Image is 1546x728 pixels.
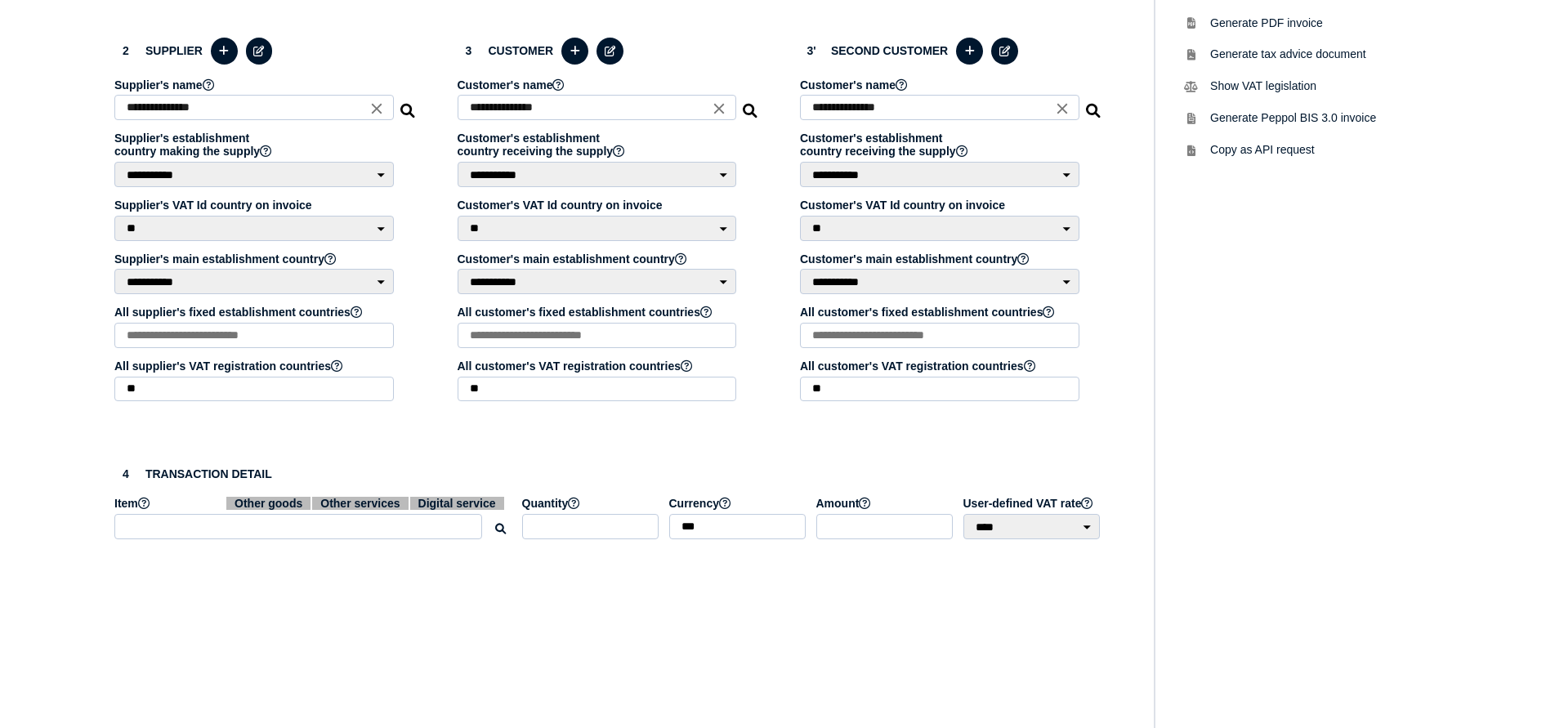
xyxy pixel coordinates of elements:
[800,252,1082,266] label: Customer's main establishment country
[743,99,759,112] i: Search for a dummy customer
[114,306,396,319] label: All supplier's fixed establishment countries
[410,497,504,510] span: Digital service
[114,132,396,158] label: Supplier's establishment country making the supply
[114,462,137,485] div: 4
[368,100,386,118] i: Close
[800,360,1082,373] label: All customer's VAT registration countries
[114,360,396,373] label: All supplier's VAT registration countries
[98,19,433,430] section: Define the seller
[114,252,396,266] label: Supplier's main establishment country
[458,78,739,92] label: Customer's name
[800,39,823,62] div: 3'
[114,39,137,62] div: 2
[669,497,808,510] label: Currency
[458,39,480,62] div: 3
[561,38,588,65] button: Add a new customer to the database
[710,100,728,118] i: Close
[226,497,311,510] span: Other goods
[1086,99,1102,112] i: Search a customer in the database
[597,38,623,65] button: Edit selected customer in the database
[246,38,273,65] button: Edit selected supplier in the database
[312,497,408,510] span: Other services
[816,497,955,510] label: Amount
[800,78,1082,92] label: Customer's name
[458,132,739,158] label: Customer's establishment country receiving the supply
[458,35,760,67] h3: Customer
[800,306,1082,319] label: All customer's fixed establishment countries
[98,446,1119,567] section: Define the item, and answer additional questions
[458,360,739,373] label: All customer's VAT registration countries
[458,252,739,266] label: Customer's main establishment country
[114,35,417,67] h3: Supplier
[458,306,739,319] label: All customer's fixed establishment countries
[800,199,1082,212] label: Customer's VAT Id country on invoice
[522,497,661,510] label: Quantity
[400,99,417,112] i: Search for a dummy seller
[1053,100,1071,118] i: Close
[114,199,396,212] label: Supplier's VAT Id country on invoice
[211,38,238,65] button: Add a new supplier to the database
[800,132,1082,158] label: Customer's establishment country receiving the supply
[963,497,1102,510] label: User-defined VAT rate
[114,462,1102,485] h3: Transaction detail
[800,35,1102,67] h3: second customer
[458,199,739,212] label: Customer's VAT Id country on invoice
[487,516,514,543] button: Search for an item by HS code or use natural language description
[956,38,983,65] button: Add a new thirdpary to the database
[114,78,396,92] label: Supplier's name
[991,38,1018,65] button: Edit selected thirdpary in the database
[114,497,514,510] label: Item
